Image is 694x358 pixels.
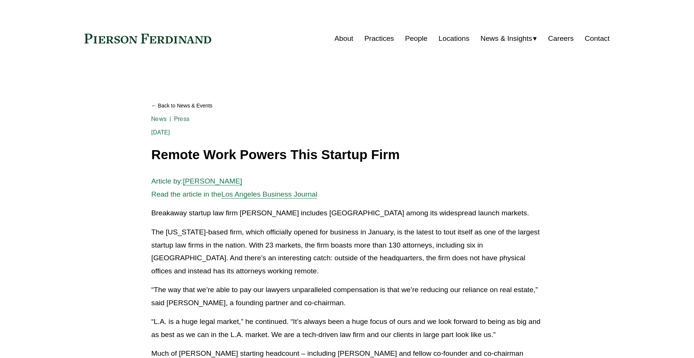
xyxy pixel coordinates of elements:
a: [PERSON_NAME] [183,177,242,185]
a: Press [174,115,189,122]
a: Practices [364,31,394,46]
p: “The way that we’re able to pay our lawyers unparalleled compensation is that we’re reducing our ... [151,283,542,309]
h1: Remote Work Powers This Startup Firm [151,148,542,162]
a: Careers [548,31,574,46]
a: Locations [439,31,469,46]
a: Los Angeles Business Journal [221,190,317,198]
p: The [US_STATE]-based firm, which officially opened for business in January, is the latest to tout... [151,226,542,277]
span: [DATE] [151,129,170,136]
span: Article by: [151,177,183,185]
span: News & Insights [481,32,532,45]
a: News [151,115,167,122]
a: folder dropdown [481,31,537,46]
p: Breakaway startup law firm [PERSON_NAME] includes [GEOGRAPHIC_DATA] among its widespread launch m... [151,207,542,220]
span: Read the article in the [151,190,221,198]
p: “L.A. is a huge legal market,” he continued. “It’s always been a huge focus of ours and we look f... [151,315,542,341]
a: About [335,31,353,46]
a: Back to News & Events [151,99,542,112]
a: People [405,31,428,46]
a: Contact [585,31,610,46]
